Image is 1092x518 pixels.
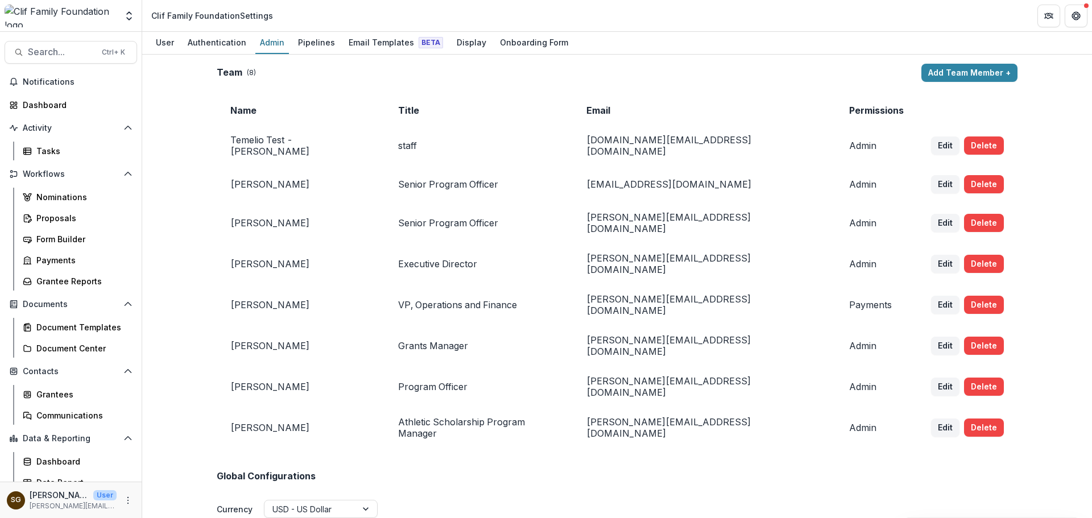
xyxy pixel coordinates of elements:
[23,169,119,179] span: Workflows
[835,243,917,284] td: Admin
[452,34,491,51] div: Display
[217,243,384,284] td: [PERSON_NAME]
[835,366,917,407] td: Admin
[964,136,1004,155] button: Delete
[247,68,256,78] p: ( 8 )
[573,202,835,243] td: [PERSON_NAME][EMAIL_ADDRESS][DOMAIN_NAME]
[183,32,251,54] a: Authentication
[384,366,573,407] td: Program Officer
[23,300,119,309] span: Documents
[217,166,384,202] td: [PERSON_NAME]
[573,96,835,125] td: Email
[573,284,835,325] td: [PERSON_NAME][EMAIL_ADDRESS][DOMAIN_NAME]
[5,41,137,64] button: Search...
[217,202,384,243] td: [PERSON_NAME]
[964,337,1004,355] button: Delete
[217,407,384,448] td: [PERSON_NAME]
[293,32,340,54] a: Pipelines
[100,46,127,59] div: Ctrl + K
[344,32,448,54] a: Email Templates Beta
[36,275,128,287] div: Grantee Reports
[18,251,137,270] a: Payments
[931,136,959,155] button: Edit
[23,367,119,376] span: Contacts
[23,123,119,133] span: Activity
[18,406,137,425] a: Communications
[28,47,95,57] span: Search...
[495,34,573,51] div: Onboarding Form
[147,7,278,24] nav: breadcrumb
[217,325,384,366] td: [PERSON_NAME]
[384,284,573,325] td: VP, Operations and Finance
[964,255,1004,273] button: Delete
[5,429,137,447] button: Open Data & Reporting
[5,165,137,183] button: Open Workflows
[217,471,316,482] h2: Global Configurations
[5,295,137,313] button: Open Documents
[384,202,573,243] td: Senior Program Officer
[217,67,242,78] h2: Team
[931,255,959,273] button: Edit
[23,99,128,111] div: Dashboard
[293,34,340,51] div: Pipelines
[18,452,137,471] a: Dashboard
[5,73,137,91] button: Notifications
[964,296,1004,314] button: Delete
[931,378,959,396] button: Edit
[344,34,448,51] div: Email Templates
[5,96,137,114] a: Dashboard
[931,175,959,193] button: Edit
[18,318,137,337] a: Document Templates
[36,191,128,203] div: Nominations
[23,434,119,444] span: Data & Reporting
[835,202,917,243] td: Admin
[931,214,959,232] button: Edit
[217,284,384,325] td: [PERSON_NAME]
[964,418,1004,437] button: Delete
[835,125,917,166] td: Admin
[18,209,137,227] a: Proposals
[121,494,135,507] button: More
[30,489,89,501] p: [PERSON_NAME]
[36,254,128,266] div: Payments
[11,496,21,504] div: Sarah Grady
[36,455,128,467] div: Dashboard
[23,77,133,87] span: Notifications
[835,166,917,202] td: Admin
[452,32,491,54] a: Display
[36,388,128,400] div: Grantees
[964,378,1004,396] button: Delete
[495,32,573,54] a: Onboarding Form
[36,145,128,157] div: Tasks
[384,166,573,202] td: Senior Program Officer
[1065,5,1087,27] button: Get Help
[5,5,117,27] img: Clif Family Foundation logo
[217,503,253,515] label: Currency
[18,339,137,358] a: Document Center
[36,342,128,354] div: Document Center
[384,407,573,448] td: Athletic Scholarship Program Manager
[384,125,573,166] td: staff
[36,212,128,224] div: Proposals
[255,32,289,54] a: Admin
[36,321,128,333] div: Document Templates
[835,96,917,125] td: Permissions
[573,125,835,166] td: [DOMAIN_NAME][EMAIL_ADDRESS][DOMAIN_NAME]
[573,325,835,366] td: [PERSON_NAME][EMAIL_ADDRESS][DOMAIN_NAME]
[931,418,959,437] button: Edit
[30,501,117,511] p: [PERSON_NAME][EMAIL_ADDRESS][DOMAIN_NAME]
[18,188,137,206] a: Nominations
[18,142,137,160] a: Tasks
[921,64,1017,82] button: Add Team Member +
[93,490,117,500] p: User
[36,476,128,488] div: Data Report
[18,473,137,492] a: Data Report
[384,243,573,284] td: Executive Director
[36,409,128,421] div: Communications
[5,362,137,380] button: Open Contacts
[384,325,573,366] td: Grants Manager
[573,366,835,407] td: [PERSON_NAME][EMAIL_ADDRESS][DOMAIN_NAME]
[964,175,1004,193] button: Delete
[835,325,917,366] td: Admin
[217,366,384,407] td: [PERSON_NAME]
